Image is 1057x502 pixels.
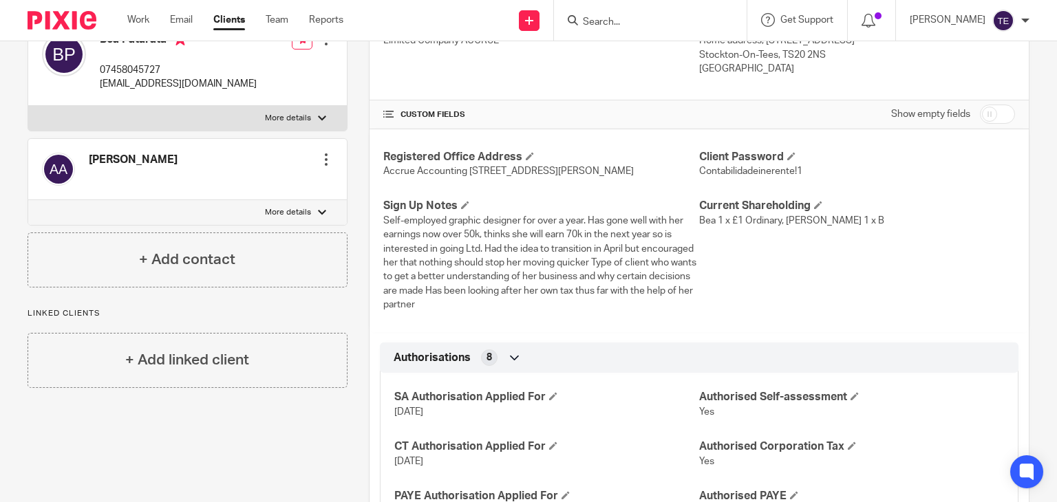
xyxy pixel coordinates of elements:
[699,439,1004,454] h4: Authorised Corporation Tax
[100,63,257,77] p: 07458045727
[699,48,1015,62] p: Stockton-On-Tees, TS20 2NS
[309,13,343,27] a: Reports
[910,13,985,27] p: [PERSON_NAME]
[265,113,311,124] p: More details
[266,13,288,27] a: Team
[127,13,149,27] a: Work
[699,216,884,226] span: Bea 1 x £1 Ordinary, [PERSON_NAME] 1 x B
[699,457,714,466] span: Yes
[42,153,75,186] img: svg%3E
[394,457,423,466] span: [DATE]
[699,199,1015,213] h4: Current Shareholding
[394,439,699,454] h4: CT Authorisation Applied For
[383,150,699,164] h4: Registered Office Address
[383,166,634,176] span: Accrue Accounting [STREET_ADDRESS][PERSON_NAME]
[42,32,86,76] img: svg%3E
[139,249,235,270] h4: + Add contact
[780,15,833,25] span: Get Support
[265,207,311,218] p: More details
[487,351,492,364] span: 8
[28,11,96,30] img: Pixie
[383,216,696,309] span: Self-employed graphic designer for over a year. Has gone well with her earnings now over 50k, thi...
[891,107,970,121] label: Show empty fields
[394,351,471,365] span: Authorisations
[100,77,257,91] p: [EMAIL_ADDRESS][DOMAIN_NAME]
[213,13,245,27] a: Clients
[394,407,423,417] span: [DATE]
[383,199,699,213] h4: Sign Up Notes
[699,407,714,417] span: Yes
[699,62,1015,76] p: [GEOGRAPHIC_DATA]
[581,17,705,29] input: Search
[170,13,193,27] a: Email
[699,166,802,176] span: Contabilidadeinerente!1
[89,153,178,167] h4: [PERSON_NAME]
[699,390,1004,404] h4: Authorised Self-assessment
[699,150,1015,164] h4: Client Password
[28,308,348,319] p: Linked clients
[394,390,699,404] h4: SA Authorisation Applied For
[383,109,699,120] h4: CUSTOM FIELDS
[992,10,1014,32] img: svg%3E
[125,349,249,371] h4: + Add linked client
